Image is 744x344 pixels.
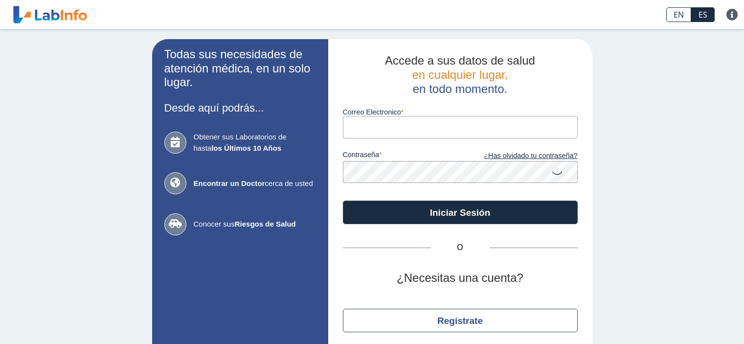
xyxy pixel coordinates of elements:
h3: Desde aquí podrás... [164,102,316,114]
span: O [431,242,490,253]
button: Iniciar Sesión [343,201,578,224]
b: Riesgos de Salud [235,220,296,228]
button: Regístrate [343,309,578,332]
span: en todo momento. [413,82,507,95]
label: Correo Electronico [343,108,578,116]
b: los Últimos 10 Años [211,144,281,152]
a: ¿Has olvidado tu contraseña? [460,151,578,161]
a: EN [666,7,691,22]
span: en cualquier lugar, [412,68,508,81]
b: Encontrar un Doctor [194,179,265,187]
span: Obtener sus Laboratorios de hasta [194,132,316,154]
h2: ¿Necesitas una cuenta? [343,271,578,285]
span: cerca de usted [194,178,316,189]
h2: Todas sus necesidades de atención médica, en un solo lugar. [164,47,316,90]
span: Accede a sus datos de salud [385,54,535,67]
span: Conocer sus [194,219,316,230]
label: contraseña [343,151,460,161]
a: ES [691,7,715,22]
